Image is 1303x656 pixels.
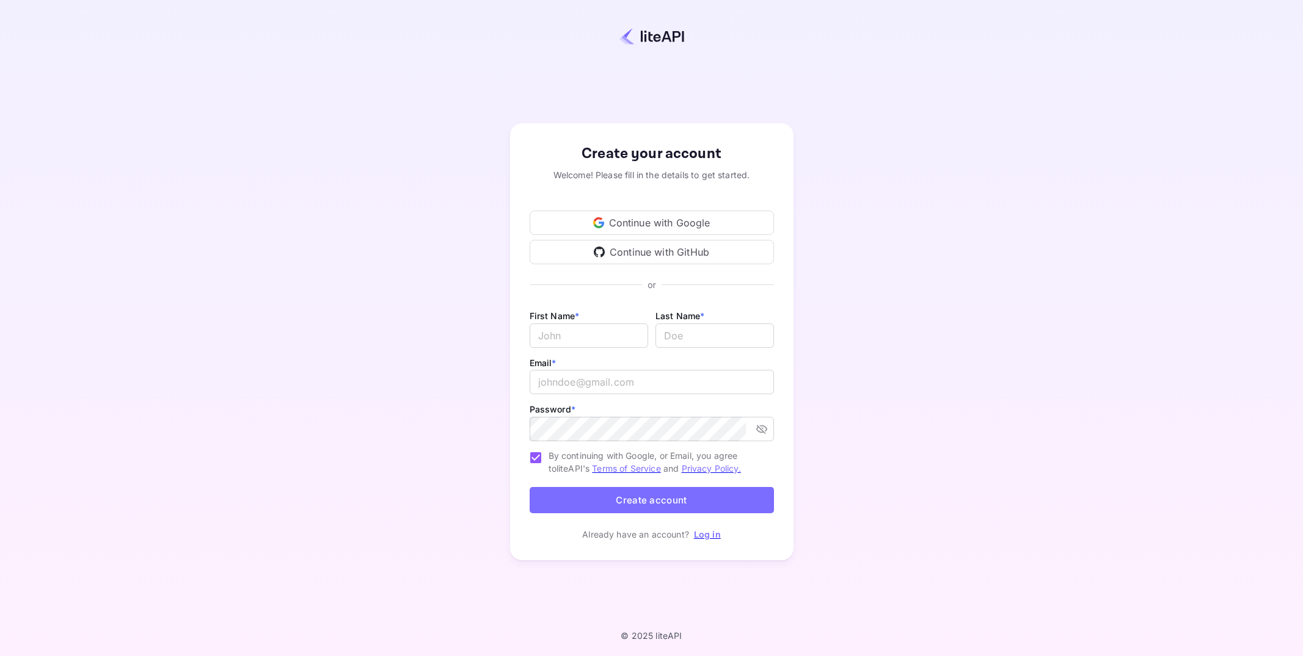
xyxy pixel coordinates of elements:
input: John [530,323,648,348]
p: © 2025 liteAPI [621,630,682,641]
label: Last Name [655,311,705,321]
a: Terms of Service [592,463,660,474]
a: Privacy Policy. [682,463,741,474]
div: Continue with Google [530,211,774,235]
input: Doe [655,323,774,348]
span: By continuing with Google, or Email, you agree to liteAPI's and [549,449,764,475]
label: Email [530,358,557,368]
div: Welcome! Please fill in the details to get started. [530,168,774,181]
div: Continue with GitHub [530,240,774,264]
button: toggle password visibility [751,418,773,440]
button: Create account [530,487,774,513]
a: Log in [694,529,721,539]
input: johndoe@gmail.com [530,370,774,394]
label: First Name [530,311,580,321]
img: liteapi [619,27,684,45]
p: Already have an account? [582,528,689,541]
label: Password [530,404,575,414]
div: Create your account [530,143,774,165]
